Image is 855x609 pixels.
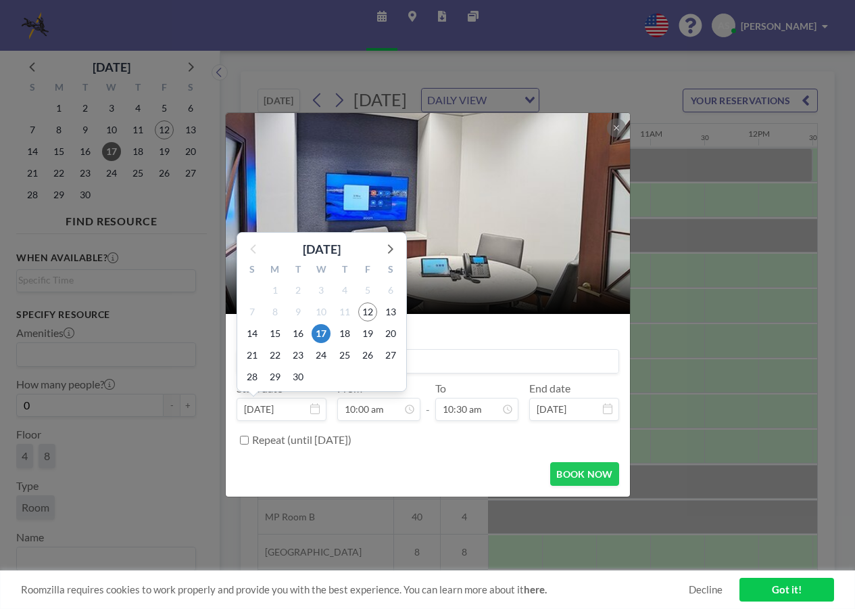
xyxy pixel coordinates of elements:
[287,262,310,279] div: T
[226,60,631,365] img: 537.jpg
[312,346,331,365] span: Wednesday, September 24, 2025
[381,281,400,300] span: Saturday, September 6, 2025
[335,281,354,300] span: Thursday, September 4, 2025
[303,240,341,258] div: [DATE]
[335,302,354,321] span: Thursday, September 11, 2025
[379,262,402,279] div: S
[266,302,285,321] span: Monday, September 8, 2025
[550,462,618,486] button: BOOK NOW
[381,346,400,365] span: Saturday, September 27, 2025
[243,324,262,343] span: Sunday, September 14, 2025
[689,583,723,596] a: Decline
[335,346,354,365] span: Thursday, September 25, 2025
[21,583,689,596] span: Roomzilla requires cookies to work properly and provide you with the best experience. You can lea...
[381,324,400,343] span: Saturday, September 20, 2025
[335,324,354,343] span: Thursday, September 18, 2025
[333,262,356,279] div: T
[289,346,308,365] span: Tuesday, September 23, 2025
[435,382,446,395] label: To
[312,324,331,343] span: Wednesday, September 17, 2025
[266,367,285,386] span: Monday, September 29, 2025
[358,346,377,365] span: Friday, September 26, 2025
[739,578,834,602] a: Got it!
[529,382,570,395] label: End date
[243,367,262,386] span: Sunday, September 28, 2025
[310,262,333,279] div: W
[242,269,615,290] h2: Founders Room
[264,262,287,279] div: M
[426,386,430,416] span: -
[243,346,262,365] span: Sunday, September 21, 2025
[266,324,285,343] span: Monday, September 15, 2025
[289,324,308,343] span: Tuesday, September 16, 2025
[266,346,285,365] span: Monday, September 22, 2025
[381,302,400,321] span: Saturday, September 13, 2025
[289,367,308,386] span: Tuesday, September 30, 2025
[358,324,377,343] span: Friday, September 19, 2025
[358,281,377,300] span: Friday, September 5, 2025
[356,262,379,279] div: F
[252,433,351,447] label: Repeat (until [DATE])
[266,281,285,300] span: Monday, September 1, 2025
[524,583,547,595] a: here.
[241,262,264,279] div: S
[358,302,377,321] span: Friday, September 12, 2025
[312,281,331,300] span: Wednesday, September 3, 2025
[289,302,308,321] span: Tuesday, September 9, 2025
[237,350,618,373] input: Amy's reservation
[243,302,262,321] span: Sunday, September 7, 2025
[289,281,308,300] span: Tuesday, September 2, 2025
[312,302,331,321] span: Wednesday, September 10, 2025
